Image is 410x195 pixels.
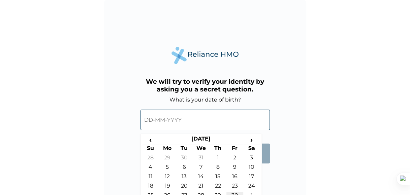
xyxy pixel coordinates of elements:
th: Mo [159,145,176,154]
td: 17 [243,173,260,183]
td: 5 [159,164,176,173]
th: Tu [176,145,193,154]
td: 12 [159,173,176,183]
td: 21 [193,183,210,192]
td: 24 [243,183,260,192]
td: 1 [210,154,226,164]
th: [DATE] [159,135,243,145]
th: Sa [243,145,260,154]
td: 14 [193,173,210,183]
td: 20 [176,183,193,192]
td: 8 [210,164,226,173]
td: 9 [226,164,243,173]
th: Th [210,145,226,154]
th: We [193,145,210,154]
td: 30 [176,154,193,164]
input: DD-MM-YYYY [140,110,270,130]
td: 10 [243,164,260,173]
td: 2 [226,154,243,164]
img: Reliance Health's Logo [171,47,239,64]
th: Su [142,145,159,154]
td: 15 [210,173,226,183]
label: What is your date of birth? [169,96,241,103]
td: 7 [193,164,210,173]
td: 4 [142,164,159,173]
span: › [243,135,260,144]
td: 18 [142,183,159,192]
span: ‹ [142,135,159,144]
h3: We will try to verify your identity by asking you a secret question. [140,78,270,93]
td: 29 [159,154,176,164]
th: Fr [226,145,243,154]
td: 11 [142,173,159,183]
td: 22 [210,183,226,192]
td: 28 [142,154,159,164]
td: 16 [226,173,243,183]
td: 6 [176,164,193,173]
td: 31 [193,154,210,164]
td: 19 [159,183,176,192]
td: 3 [243,154,260,164]
td: 13 [176,173,193,183]
td: 23 [226,183,243,192]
